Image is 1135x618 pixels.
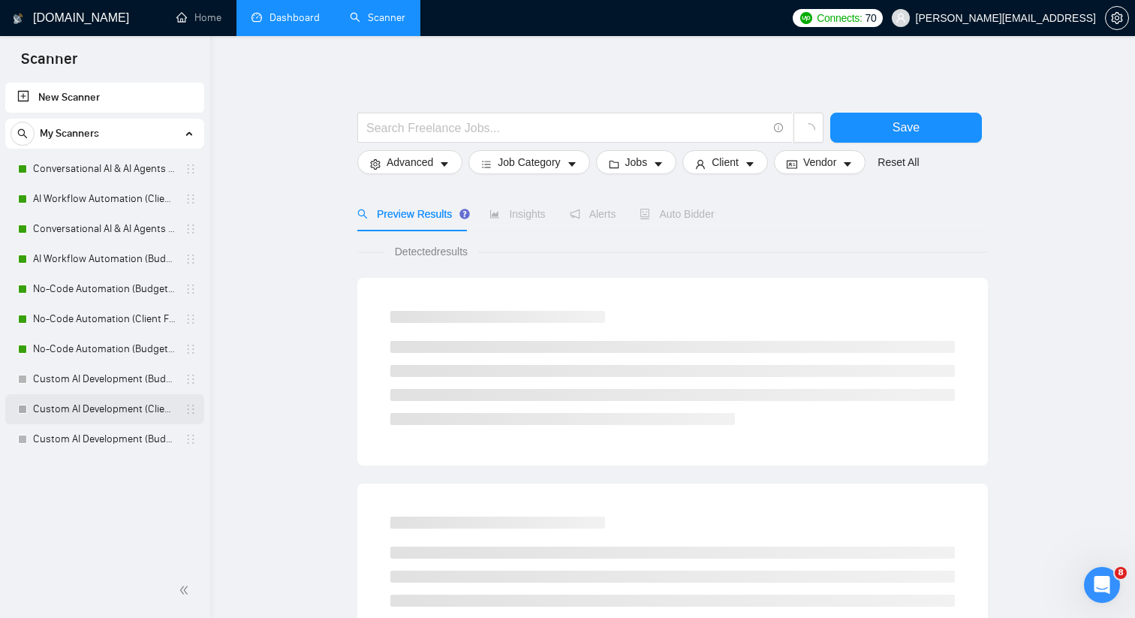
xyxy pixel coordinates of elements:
a: Reset All [878,154,919,170]
span: loading [802,123,815,137]
a: No-Code Automation (Client Filters) [33,304,176,334]
a: No-Code Automation (Budget Filters W4, Aug) [33,334,176,364]
span: holder [185,253,197,265]
span: holder [185,223,197,235]
a: AI Workflow Automation (Client Filters) [33,184,176,214]
iframe: Intercom live chat [1084,567,1120,603]
span: folder [609,158,619,170]
span: double-left [179,583,194,598]
button: barsJob Categorycaret-down [468,150,589,174]
span: bars [481,158,492,170]
span: Insights [489,208,545,220]
span: Advanced [387,154,433,170]
span: holder [185,373,197,385]
span: holder [185,283,197,295]
a: New Scanner [17,83,192,113]
button: idcardVendorcaret-down [774,150,866,174]
span: user [896,13,906,23]
span: Job Category [498,154,560,170]
img: upwork-logo.png [800,12,812,24]
span: Detected results [384,243,478,260]
span: user [695,158,706,170]
span: caret-down [745,158,755,170]
span: caret-down [439,158,450,170]
a: setting [1105,12,1129,24]
span: area-chart [489,209,500,219]
span: search [357,209,368,219]
a: AI Workflow Automation (Budget Filters) [33,244,176,274]
span: Alerts [570,208,616,220]
span: Client [712,154,739,170]
a: Custom AI Development (Budget Filters) [33,424,176,454]
button: Save [830,113,982,143]
input: Search Freelance Jobs... [366,119,767,137]
button: search [11,122,35,146]
a: No-Code Automation (Budget Filters) [33,274,176,304]
span: idcard [787,158,797,170]
a: Custom AI Development (Budget Filter) [33,364,176,394]
span: holder [185,163,197,175]
a: Conversational AI & AI Agents (Client Filters) [33,154,176,184]
span: holder [185,433,197,445]
span: search [11,128,34,139]
div: Tooltip anchor [458,207,471,221]
span: holder [185,403,197,415]
span: Scanner [9,48,89,80]
span: caret-down [567,158,577,170]
span: holder [185,313,197,325]
span: caret-down [842,158,853,170]
span: setting [370,158,381,170]
span: caret-down [653,158,664,170]
span: Save [893,118,920,137]
span: Vendor [803,154,836,170]
span: setting [1106,12,1128,24]
li: New Scanner [5,83,204,113]
button: setting [1105,6,1129,30]
span: My Scanners [40,119,99,149]
span: Connects: [817,10,862,26]
button: folderJobscaret-down [596,150,677,174]
button: settingAdvancedcaret-down [357,150,462,174]
a: searchScanner [350,11,405,24]
button: userClientcaret-down [682,150,768,174]
span: holder [185,193,197,205]
a: Custom AI Development (Client Filters) [33,394,176,424]
a: Conversational AI & AI Agents (Budget Filters) [33,214,176,244]
span: Preview Results [357,208,465,220]
span: robot [640,209,650,219]
span: Jobs [625,154,648,170]
span: Auto Bidder [640,208,714,220]
span: holder [185,343,197,355]
span: 70 [866,10,877,26]
span: info-circle [774,123,784,133]
img: logo [13,7,23,31]
span: 8 [1115,567,1127,579]
a: homeHome [176,11,221,24]
span: notification [570,209,580,219]
li: My Scanners [5,119,204,454]
a: dashboardDashboard [251,11,320,24]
